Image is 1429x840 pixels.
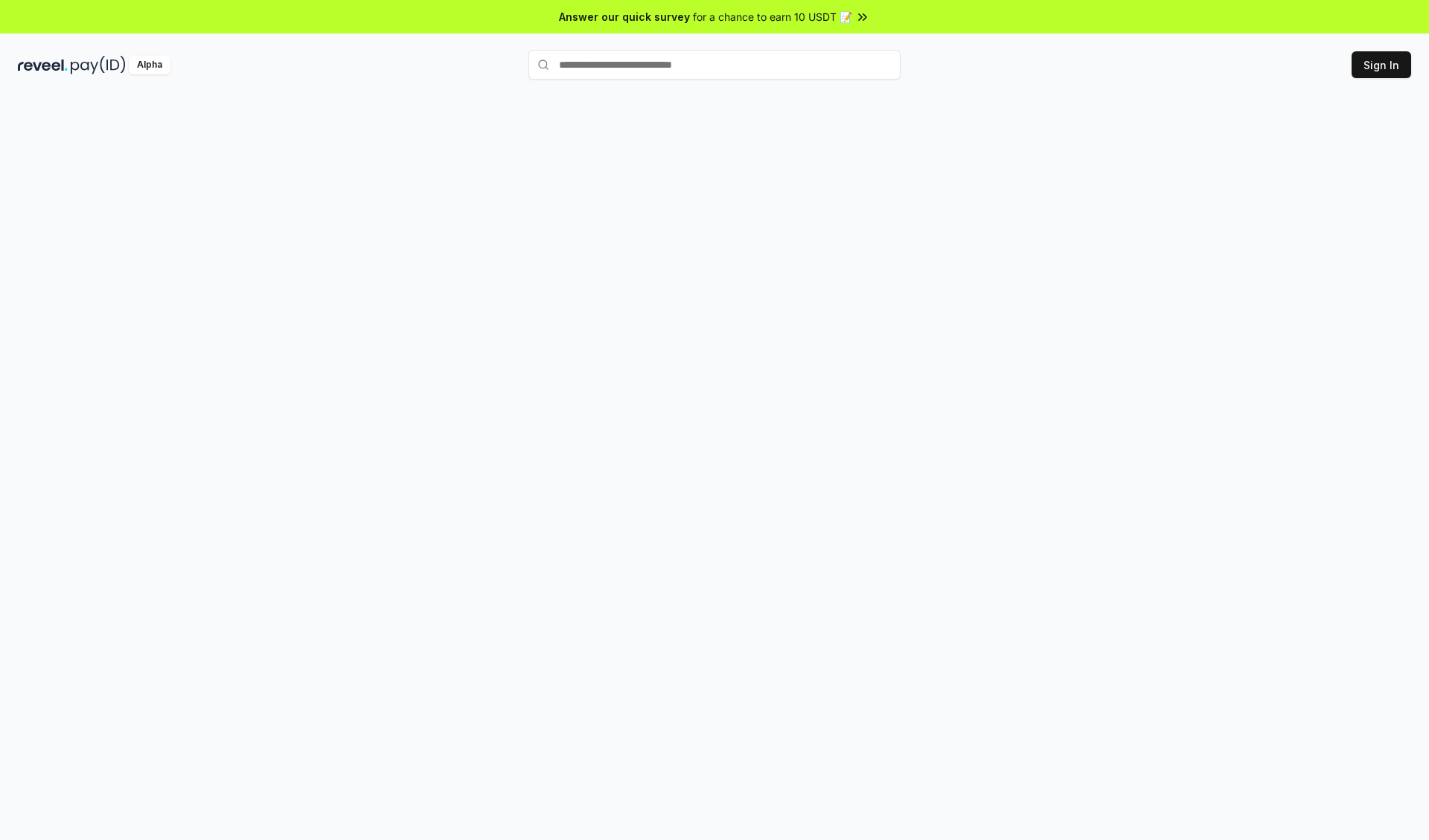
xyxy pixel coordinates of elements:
span: Answer our quick survey [559,9,690,25]
img: pay_id [71,56,126,74]
div: Alpha [129,56,170,74]
span: for a chance to earn 10 USDT 📝 [693,9,852,25]
button: Sign In [1352,51,1411,78]
img: reveel_dark [18,56,68,74]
